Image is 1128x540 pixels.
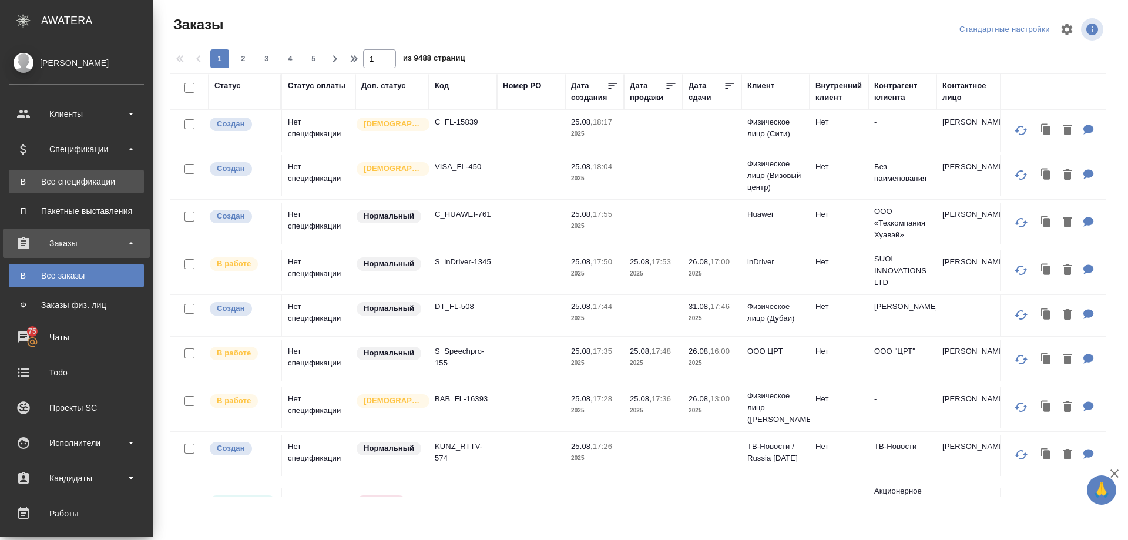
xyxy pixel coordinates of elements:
[9,505,144,522] div: Работы
[282,155,355,196] td: Нет спецификации
[282,488,355,529] td: Нет спецификации
[355,494,423,510] div: Выставляется автоматически, если на указанный объем услуг необходимо больше времени в стандартном...
[747,256,804,268] p: inDriver
[815,116,862,128] p: Нет
[355,116,423,132] div: Выставляется автоматически для первых 3 заказов нового контактного лица. Особое внимание
[593,442,612,451] p: 17:26
[9,364,144,381] div: Todo
[936,155,1005,196] td: [PERSON_NAME]
[630,257,652,266] p: 25.08,
[571,302,593,311] p: 25.08,
[689,80,724,103] div: Дата сдачи
[9,399,144,417] div: Проекты SC
[9,105,144,123] div: Клиенты
[815,80,862,103] div: Внутренний клиент
[355,161,423,177] div: Выставляется автоматически для первых 3 заказов нового контактного лица. Особое внимание
[364,395,422,407] p: [DEMOGRAPHIC_DATA]
[364,163,422,175] p: [DEMOGRAPHIC_DATA]
[689,495,710,504] p: 26.08,
[593,210,612,219] p: 17:55
[435,209,491,220] p: C_HUAWEI-761
[435,346,491,369] p: S_Speechpro-155
[747,158,804,193] p: Физическое лицо (Визовый центр)
[710,302,730,311] p: 17:46
[435,161,491,173] p: VISA_FL-450
[710,495,730,504] p: 15:30
[689,347,710,355] p: 26.08,
[936,110,1005,152] td: [PERSON_NAME]
[364,303,414,314] p: Нормальный
[593,118,612,126] p: 18:17
[571,80,607,103] div: Дата создания
[9,170,144,193] a: ВВсе спецификации
[710,394,730,403] p: 13:00
[217,395,251,407] p: В работе
[747,494,804,518] p: РУСАЛ Глобал Менеджмент
[209,256,275,272] div: Выставляет ПМ после принятия заказа от КМа
[209,494,275,510] div: Выставляет КМ после уточнения всех необходимых деталей и получения согласия клиента на запуск. С ...
[9,328,144,346] div: Чаты
[936,488,1005,529] td: [PERSON_NAME]
[710,347,730,355] p: 16:00
[630,347,652,355] p: 25.08,
[288,80,345,92] div: Статус оплаты
[1035,211,1057,235] button: Клонировать
[1057,119,1077,143] button: Удалить
[355,393,423,409] div: Выставляется автоматически для первых 3 заказов нового контактного лица. Особое внимание
[403,51,465,68] span: из 9488 страниц
[747,346,804,357] p: OOO ЦРТ
[1053,15,1081,43] span: Настроить таблицу
[874,393,931,405] p: -
[234,49,253,68] button: 2
[874,253,931,289] p: SUOL INNOVATIONS LTD
[593,347,612,355] p: 17:35
[217,442,245,454] p: Создан
[355,301,423,317] div: Статус по умолчанию для стандартных заказов
[815,161,862,173] p: Нет
[1007,346,1035,374] button: Обновить
[571,173,618,185] p: 2025
[15,270,138,281] div: Все заказы
[571,313,618,324] p: 2025
[652,347,671,355] p: 17:48
[571,495,593,504] p: 25.08,
[874,116,931,128] p: -
[282,295,355,336] td: Нет спецификации
[3,393,150,422] a: Проекты SC
[652,257,671,266] p: 17:53
[1057,395,1077,420] button: Удалить
[652,495,671,504] p: 17:27
[304,53,323,65] span: 5
[3,499,150,528] a: Работы
[15,299,138,311] div: Заказы физ. лиц
[1035,163,1057,187] button: Клонировать
[1035,303,1057,327] button: Клонировать
[9,140,144,158] div: Спецификации
[571,394,593,403] p: 25.08,
[1057,497,1077,521] button: Удалить
[217,118,245,130] p: Создан
[435,441,491,464] p: KUNZ_RTTV-574
[364,118,422,130] p: [DEMOGRAPHIC_DATA]
[9,199,144,223] a: ППакетные выставления
[874,301,931,313] p: [PERSON_NAME]
[689,405,736,417] p: 2025
[936,203,1005,244] td: [PERSON_NAME]
[435,116,491,128] p: C_FL-15839
[282,250,355,291] td: Нет спецификации
[630,268,677,280] p: 2025
[874,441,931,452] p: ТВ-Новости
[1035,497,1057,521] button: Клонировать
[21,326,43,337] span: 75
[282,340,355,381] td: Нет спецификации
[9,293,144,317] a: ФЗаказы физ. лиц
[435,80,449,92] div: Код
[364,347,414,359] p: Нормальный
[214,80,241,92] div: Статус
[571,118,593,126] p: 25.08,
[234,53,253,65] span: 2
[1092,478,1112,502] span: 🙏
[1057,303,1077,327] button: Удалить
[1035,395,1057,420] button: Клонировать
[593,162,612,171] p: 18:04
